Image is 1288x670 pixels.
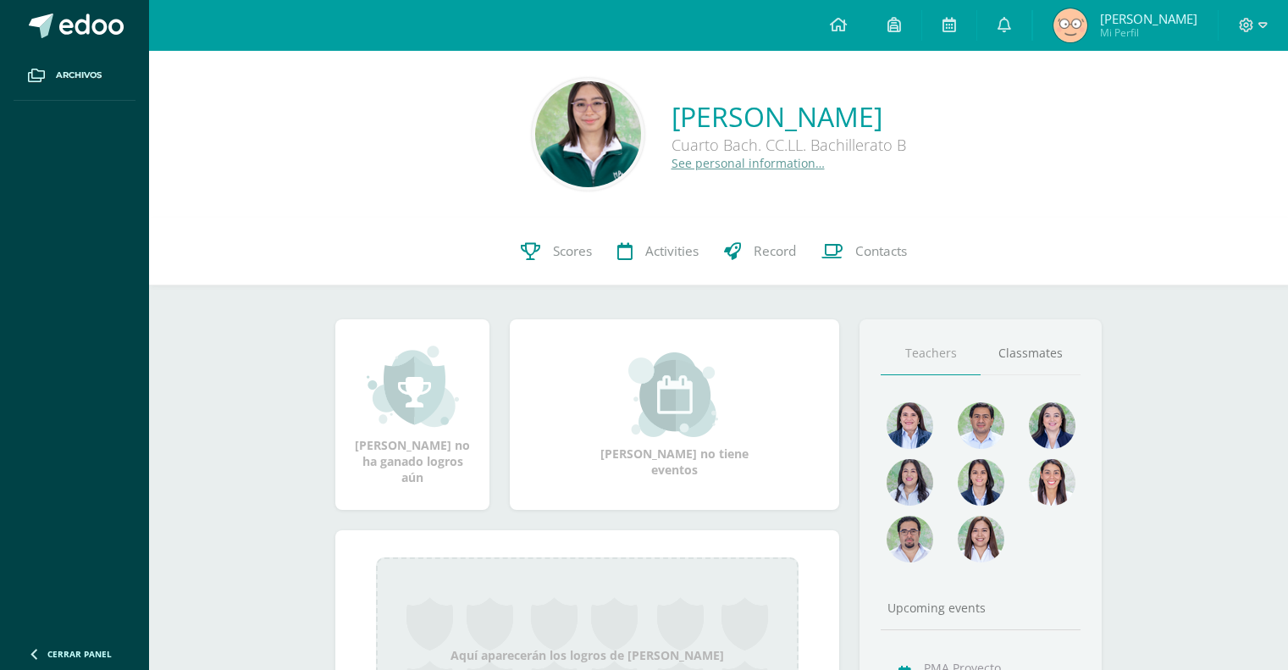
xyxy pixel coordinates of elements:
[1053,8,1087,42] img: d9c7b72a65e1800de1590e9465332ea1.png
[1029,459,1075,506] img: 38d188cc98c34aa903096de2d1c9671e.png
[887,402,933,449] img: 4477f7ca9110c21fc6bc39c35d56baaa.png
[1100,10,1197,27] span: [PERSON_NAME]
[887,516,933,562] img: d7e1be39c7a5a7a89cfb5608a6c66141.png
[958,516,1004,562] img: 1be4a43e63524e8157c558615cd4c825.png
[981,332,1081,375] a: Classmates
[47,648,112,660] span: Cerrar panel
[754,242,796,260] span: Record
[1029,402,1075,449] img: 468d0cd9ecfcbce804e3ccd48d13f1ad.png
[628,352,721,437] img: event_small.png
[881,600,1081,616] div: Upcoming events
[672,135,906,155] div: Cuarto Bach. CC.LL. Bachillerato B
[645,242,699,260] span: Activities
[958,459,1004,506] img: d4e0c534ae446c0d00535d3bb96704e9.png
[535,81,641,187] img: eee7de395d5f957ef3287940225da6c4.png
[711,218,809,285] a: Record
[958,402,1004,449] img: 1e7bfa517bf798cc96a9d855bf172288.png
[508,218,605,285] a: Scores
[590,352,760,478] div: [PERSON_NAME] no tiene eventos
[352,344,473,485] div: [PERSON_NAME] no ha ganado logros aún
[672,155,825,171] a: See personal information…
[887,459,933,506] img: 1934cc27df4ca65fd091d7882280e9dd.png
[56,69,102,82] span: Archivos
[367,344,459,429] img: achievement_small.png
[14,51,135,101] a: Archivos
[881,332,981,375] a: Teachers
[855,242,907,260] span: Contacts
[672,98,906,135] a: [PERSON_NAME]
[553,242,592,260] span: Scores
[809,218,920,285] a: Contacts
[1100,25,1197,40] span: Mi Perfil
[605,218,711,285] a: Activities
